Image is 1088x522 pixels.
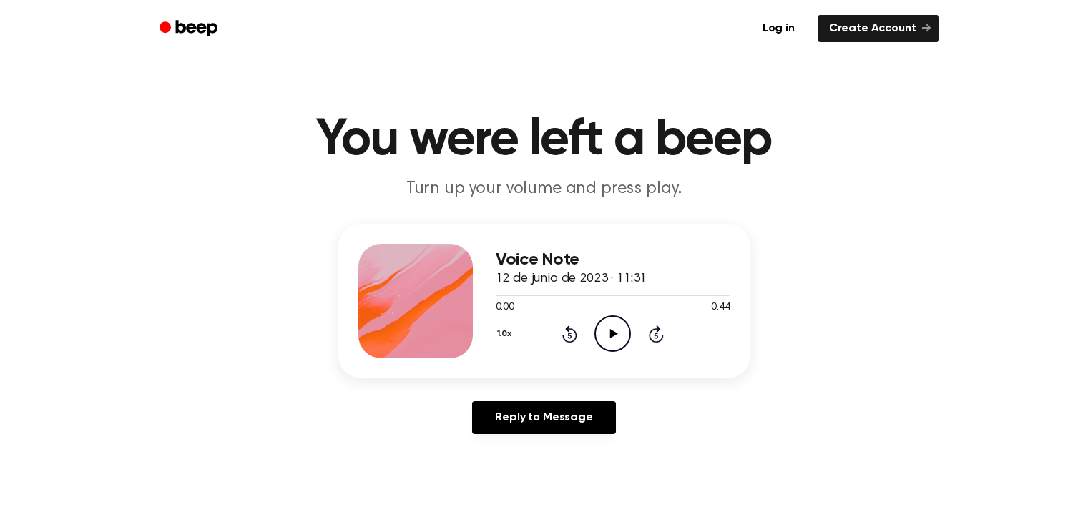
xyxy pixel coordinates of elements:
h3: Voice Note [496,250,730,270]
a: Beep [150,15,230,43]
span: 0:44 [711,300,730,315]
a: Log in [748,12,809,45]
p: Turn up your volume and press play. [270,177,819,201]
span: 12 de junio de 2023 · 11:31 [496,272,647,285]
span: 0:00 [496,300,514,315]
h1: You were left a beep [178,114,911,166]
a: Reply to Message [472,401,615,434]
button: 1.0x [496,322,517,346]
a: Create Account [818,15,939,42]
